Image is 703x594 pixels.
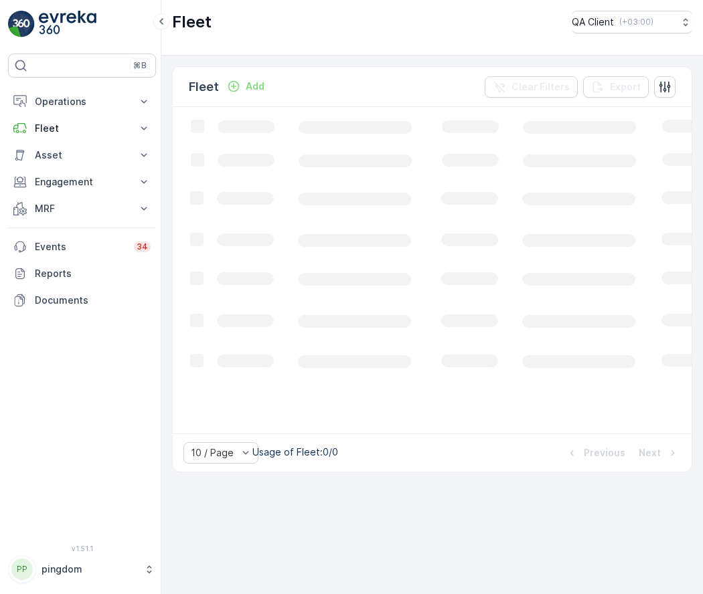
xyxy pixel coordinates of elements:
[35,240,126,254] p: Events
[35,122,129,135] p: Fleet
[8,544,156,553] span: v 1.51.1
[189,78,219,96] p: Fleet
[246,80,264,93] p: Add
[8,555,156,583] button: PPpingdom
[11,559,33,580] div: PP
[610,80,641,94] p: Export
[8,287,156,314] a: Documents
[8,169,156,195] button: Engagement
[619,17,653,27] p: ( +03:00 )
[8,142,156,169] button: Asset
[35,202,129,215] p: MRF
[39,11,96,37] img: logo_light-DOdMpM7g.png
[637,445,681,461] button: Next
[639,446,661,460] p: Next
[35,175,129,189] p: Engagement
[512,80,570,94] p: Clear Filters
[8,88,156,115] button: Operations
[8,260,156,287] a: Reports
[572,15,614,29] p: QA Client
[584,446,625,460] p: Previous
[133,60,147,71] p: ⌘B
[172,11,212,33] p: Fleet
[42,563,137,576] p: pingdom
[564,445,627,461] button: Previous
[583,76,649,98] button: Export
[35,294,151,307] p: Documents
[137,241,148,252] p: 34
[35,148,129,162] p: Asset
[8,11,35,37] img: logo
[8,233,156,260] a: Events34
[8,195,156,222] button: MRF
[485,76,578,98] button: Clear Filters
[35,95,129,108] p: Operations
[35,267,151,280] p: Reports
[8,115,156,142] button: Fleet
[222,78,270,94] button: Add
[572,11,692,33] button: QA Client(+03:00)
[252,446,338,459] p: Usage of Fleet : 0/0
